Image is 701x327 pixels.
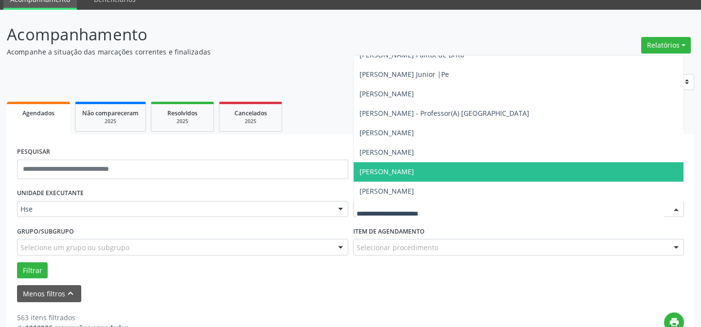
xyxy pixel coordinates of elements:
[359,186,414,196] span: [PERSON_NAME]
[359,147,414,157] span: [PERSON_NAME]
[65,288,76,299] i: keyboard_arrow_up
[359,167,414,176] span: [PERSON_NAME]
[17,285,81,302] button: Menos filtroskeyboard_arrow_up
[641,37,691,54] button: Relatórios
[22,109,54,117] span: Agendados
[82,109,139,117] span: Não compareceram
[17,312,128,323] div: 563 itens filtrados
[359,128,414,137] span: [PERSON_NAME]
[7,47,488,57] p: Acompanhe a situação das marcações correntes e finalizadas
[17,145,50,160] label: PESQUISAR
[226,118,275,125] div: 2025
[82,118,139,125] div: 2025
[158,118,207,125] div: 2025
[353,224,425,239] label: Item de agendamento
[357,242,438,253] span: Selecionar procedimento
[234,109,267,117] span: Cancelados
[7,22,488,47] p: Acompanhamento
[17,224,74,239] label: Grupo/Subgrupo
[167,109,198,117] span: Resolvidos
[359,70,449,79] span: [PERSON_NAME] Junior |Pe
[359,109,529,118] span: [PERSON_NAME] - Professor(A) [GEOGRAPHIC_DATA]
[359,89,414,98] span: [PERSON_NAME]
[20,204,328,214] span: Hse
[20,242,129,253] span: Selecione um grupo ou subgrupo
[17,262,48,279] button: Filtrar
[17,186,84,201] label: UNIDADE EXECUTANTE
